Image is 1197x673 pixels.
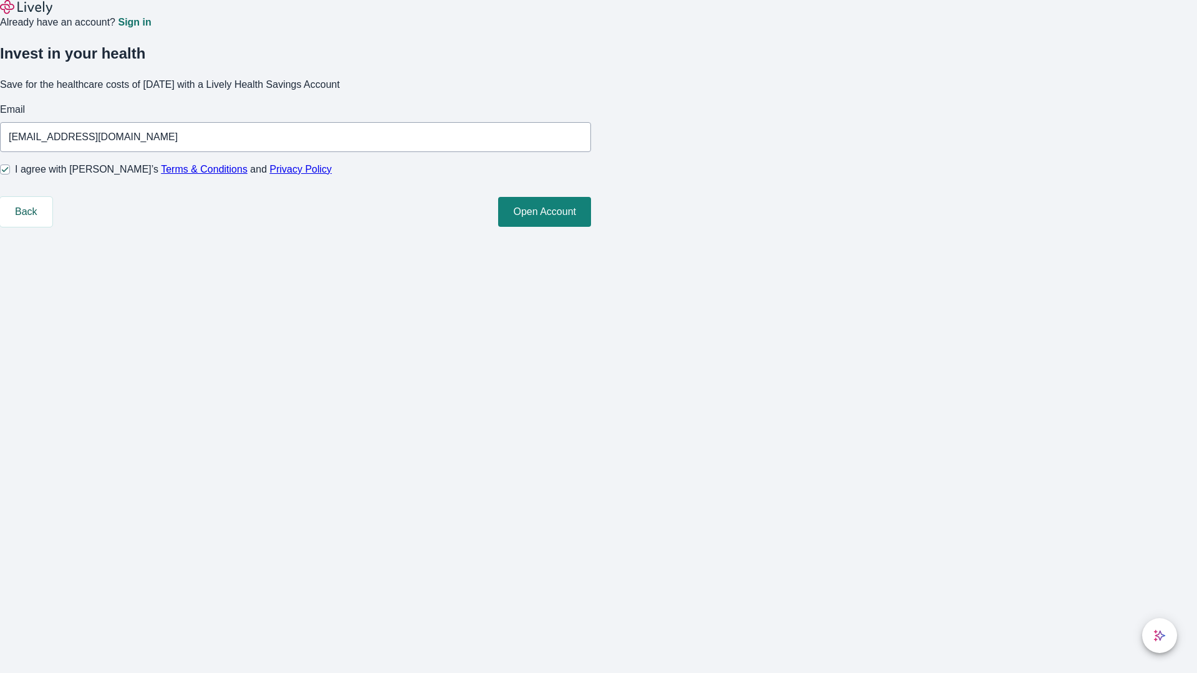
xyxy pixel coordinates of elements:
button: Open Account [498,197,591,227]
svg: Lively AI Assistant [1153,629,1166,642]
a: Privacy Policy [270,164,332,174]
button: chat [1142,618,1177,653]
a: Terms & Conditions [161,164,248,174]
span: I agree with [PERSON_NAME]’s and [15,162,332,177]
a: Sign in [118,17,151,27]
